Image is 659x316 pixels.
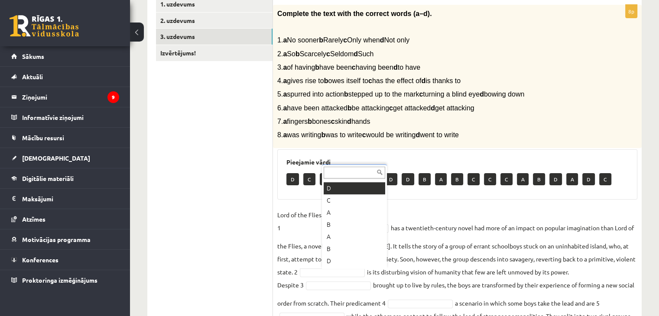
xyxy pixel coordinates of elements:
[324,206,385,219] div: A
[324,243,385,255] div: B
[324,255,385,267] div: D
[324,219,385,231] div: B
[324,194,385,206] div: C
[324,231,385,243] div: A
[324,182,385,194] div: D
